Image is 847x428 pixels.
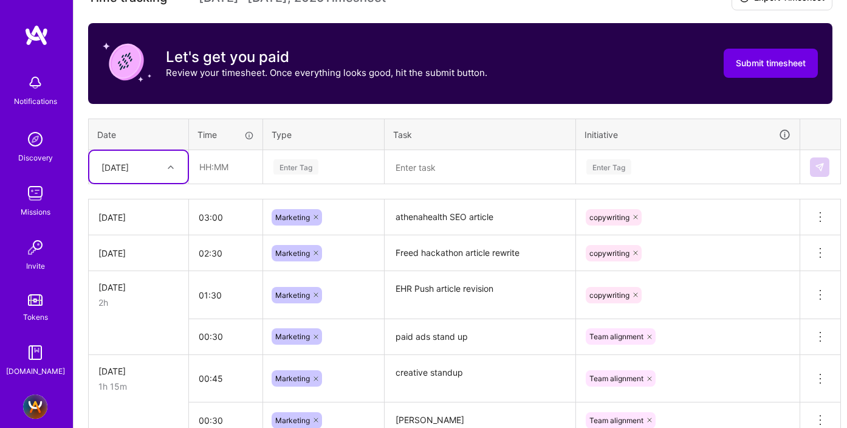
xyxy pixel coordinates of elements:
[386,320,574,354] textarea: paid ads stand up
[189,362,262,395] input: HH:MM
[189,237,262,269] input: HH:MM
[585,128,791,142] div: Initiative
[166,48,487,66] h3: Let's get you paid
[386,356,574,402] textarea: creative standup
[20,395,50,419] a: A.Team - Full-stack Demand Growth team!
[736,57,806,69] span: Submit timesheet
[275,374,310,383] span: Marketing
[23,311,48,323] div: Tokens
[275,332,310,341] span: Marketing
[101,160,129,173] div: [DATE]
[190,151,262,183] input: HH:MM
[166,66,487,79] p: Review your timesheet. Once everything looks good, hit the submit button.
[263,119,385,150] th: Type
[275,213,310,222] span: Marketing
[24,24,49,46] img: logo
[385,119,576,150] th: Task
[189,201,262,233] input: HH:MM
[275,249,310,258] span: Marketing
[197,128,254,141] div: Time
[21,205,50,218] div: Missions
[6,365,65,378] div: [DOMAIN_NAME]
[589,332,643,341] span: Team alignment
[23,395,47,419] img: A.Team - Full-stack Demand Growth team!
[98,211,179,224] div: [DATE]
[586,157,631,176] div: Enter Tag
[275,291,310,300] span: Marketing
[189,279,262,311] input: HH:MM
[23,71,47,95] img: bell
[815,162,825,172] img: Submit
[386,272,574,318] textarea: EHR Push article revision
[589,416,643,425] span: Team alignment
[98,247,179,260] div: [DATE]
[23,181,47,205] img: teamwork
[98,296,179,309] div: 2h
[168,164,174,170] i: icon Chevron
[589,374,643,383] span: Team alignment
[89,119,189,150] th: Date
[724,49,818,78] button: Submit timesheet
[18,151,53,164] div: Discovery
[26,260,45,272] div: Invite
[14,95,57,108] div: Notifications
[589,213,629,222] span: copywriting
[275,416,310,425] span: Marketing
[23,127,47,151] img: discovery
[273,157,318,176] div: Enter Tag
[386,201,574,234] textarea: athenahealth SEO article
[589,249,629,258] span: copywriting
[189,320,262,353] input: HH:MM
[386,236,574,270] textarea: Freed hackathon article rewrite
[103,38,151,86] img: coin
[98,380,179,393] div: 1h 15m
[98,365,179,378] div: [DATE]
[23,340,47,365] img: guide book
[28,294,43,306] img: tokens
[98,281,179,294] div: [DATE]
[23,235,47,260] img: Invite
[589,291,629,300] span: copywriting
